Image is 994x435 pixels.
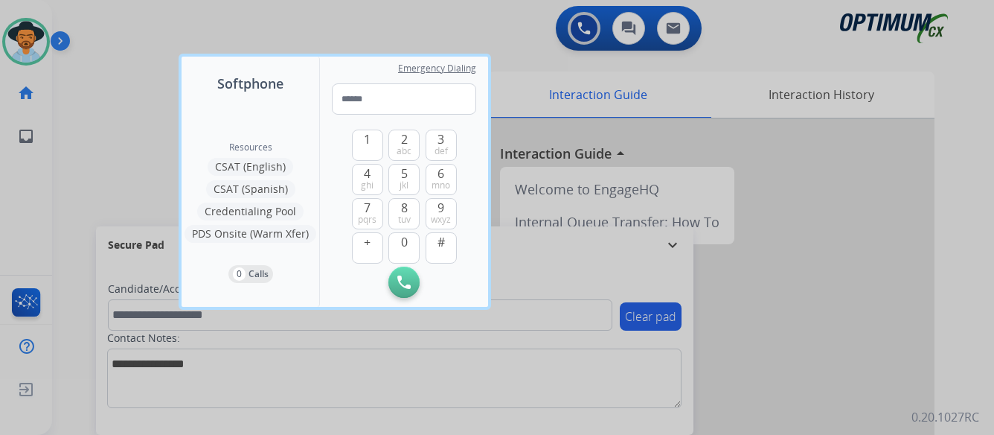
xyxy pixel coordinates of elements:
span: Resources [229,142,272,153]
span: jkl [400,180,408,191]
button: 8tuv [388,198,420,229]
button: 2abc [388,130,420,161]
button: # [426,232,457,264]
button: 7pqrs [352,198,383,229]
span: def [435,145,448,157]
button: Credentialing Pool [197,203,304,220]
span: 6 [437,165,444,182]
button: + [352,232,383,264]
span: pqrs [358,214,376,226]
img: call-button [397,276,411,289]
button: 4ghi [352,164,383,195]
span: 4 [364,165,371,182]
button: 5jkl [388,164,420,195]
span: 7 [364,199,371,217]
button: CSAT (English) [208,158,293,176]
span: abc [397,145,411,157]
span: # [437,233,445,251]
span: mno [432,180,450,191]
p: 0 [233,267,246,281]
span: wxyz [431,214,451,226]
button: 3def [426,130,457,161]
span: 5 [401,165,408,182]
span: 8 [401,199,408,217]
span: ghi [361,180,373,191]
span: 3 [437,130,444,148]
span: 2 [401,130,408,148]
span: + [364,233,371,251]
button: PDS Onsite (Warm Xfer) [185,225,316,243]
span: 9 [437,199,444,217]
span: Emergency Dialing [398,63,476,74]
button: 0 [388,232,420,264]
span: tuv [398,214,411,226]
p: 0.20.1027RC [911,408,979,426]
button: CSAT (Spanish) [206,180,295,198]
span: 1 [364,130,371,148]
span: 0 [401,233,408,251]
p: Calls [248,267,269,281]
button: 0Calls [228,265,273,283]
button: 1 [352,130,383,161]
button: 6mno [426,164,457,195]
button: 9wxyz [426,198,457,229]
span: Softphone [217,73,283,94]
